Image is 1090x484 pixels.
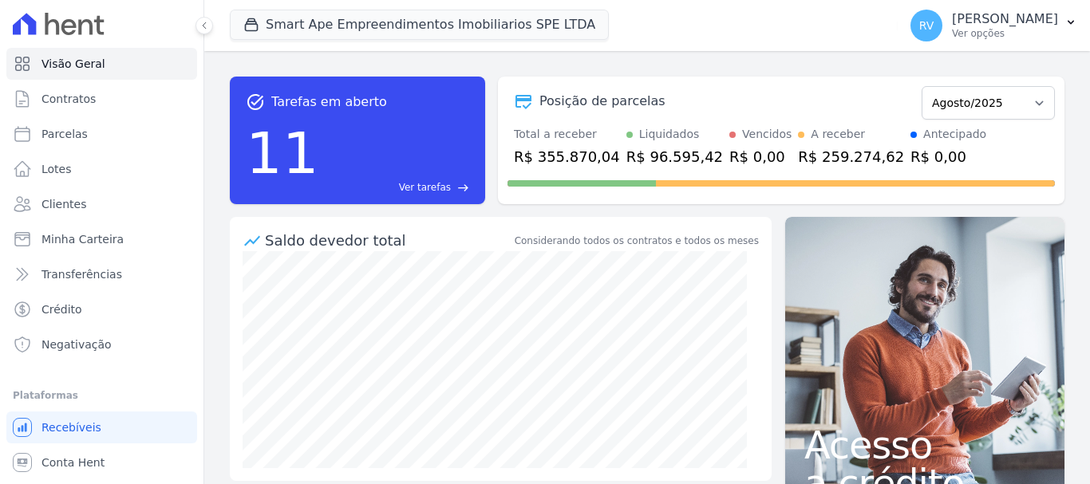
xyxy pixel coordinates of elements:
[6,153,197,185] a: Lotes
[515,234,759,248] div: Considerando todos os contratos e todos os meses
[910,146,986,167] div: R$ 0,00
[41,301,82,317] span: Crédito
[6,258,197,290] a: Transferências
[41,196,86,212] span: Clientes
[41,161,72,177] span: Lotes
[41,336,112,352] span: Negativação
[13,386,191,405] div: Plataformas
[41,126,88,142] span: Parcelas
[514,126,620,143] div: Total a receber
[41,419,101,435] span: Recebíveis
[41,56,105,72] span: Visão Geral
[639,126,700,143] div: Liquidados
[811,126,865,143] div: A receber
[41,91,96,107] span: Contratos
[923,126,986,143] div: Antecipado
[6,411,197,443] a: Recebíveis
[457,182,469,194] span: east
[898,3,1090,48] button: RV [PERSON_NAME] Ver opções
[729,146,792,167] div: R$ 0,00
[6,118,197,150] a: Parcelas
[246,112,319,195] div: 11
[6,223,197,255] a: Minha Carteira
[399,180,451,195] span: Ver tarefas
[804,426,1045,464] span: Acesso
[41,454,105,470] span: Conta Hent
[230,10,609,40] button: Smart Ape Empreendimentos Imobiliarios SPE LTDA
[41,231,124,247] span: Minha Carteira
[326,180,469,195] a: Ver tarefas east
[41,266,122,282] span: Transferências
[514,146,620,167] div: R$ 355.870,04
[626,146,723,167] div: R$ 96.595,42
[798,146,904,167] div: R$ 259.274,62
[539,92,665,111] div: Posição de parcelas
[265,230,511,251] div: Saldo devedor total
[919,20,934,31] span: RV
[6,48,197,80] a: Visão Geral
[742,126,792,143] div: Vencidos
[952,27,1058,40] p: Ver opções
[952,11,1058,27] p: [PERSON_NAME]
[6,83,197,115] a: Contratos
[6,188,197,220] a: Clientes
[246,92,265,112] span: task_alt
[6,293,197,325] a: Crédito
[6,329,197,360] a: Negativação
[271,92,387,112] span: Tarefas em aberto
[6,447,197,478] a: Conta Hent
